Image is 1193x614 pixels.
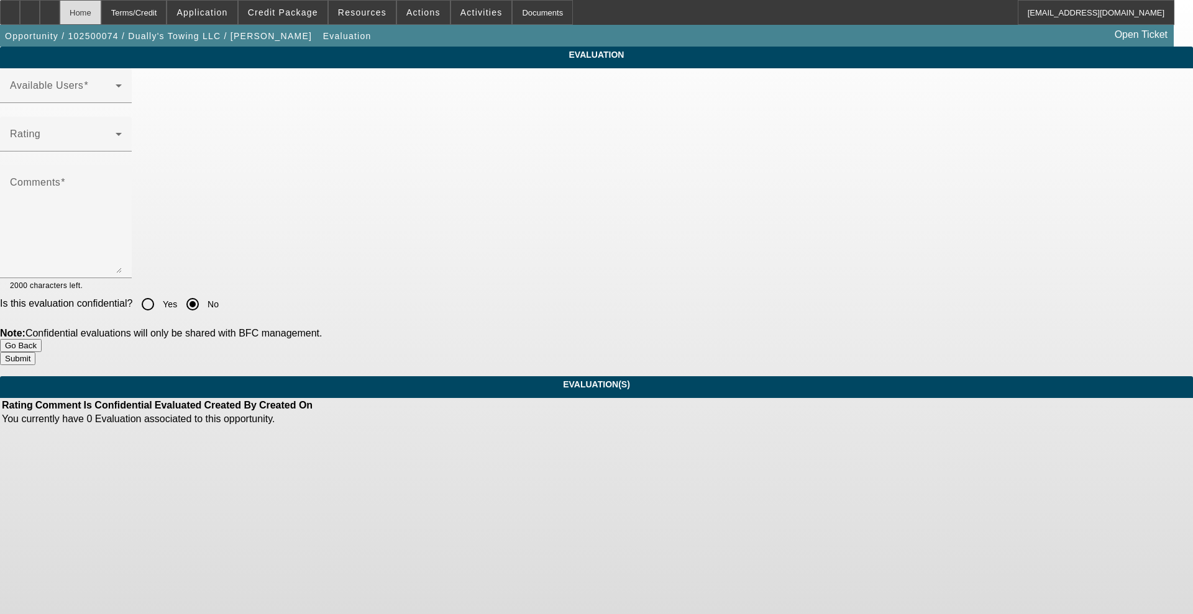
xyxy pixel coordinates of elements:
[154,399,203,412] th: Evaluated
[176,7,227,17] span: Application
[406,7,441,17] span: Actions
[239,1,327,24] button: Credit Package
[1,413,316,425] td: You currently have 0 Evaluation associated to this opportunity.
[205,298,219,310] label: No
[160,298,178,310] label: Yes
[451,1,512,24] button: Activities
[320,25,375,47] button: Evaluation
[35,399,82,412] th: Comment
[338,7,386,17] span: Resources
[1,399,34,412] th: Rating
[5,31,312,41] span: Opportunity / 102500074 / Dually's Towing LLC / [PERSON_NAME]
[323,31,372,41] span: Evaluation
[397,1,450,24] button: Actions
[9,379,1184,389] span: Evaluation(S)
[10,177,60,187] mat-label: Comments
[203,399,257,412] th: Created By
[167,1,237,24] button: Application
[83,399,153,412] th: Is Confidential
[460,7,503,17] span: Activities
[258,399,313,412] th: Created On
[248,7,318,17] span: Credit Package
[10,80,83,91] mat-label: Available Users
[10,129,40,139] mat-label: Rating
[329,1,396,24] button: Resources
[9,50,1184,60] span: Evaluation
[10,278,83,292] mat-hint: 2000 characters left.
[1110,24,1172,45] a: Open Ticket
